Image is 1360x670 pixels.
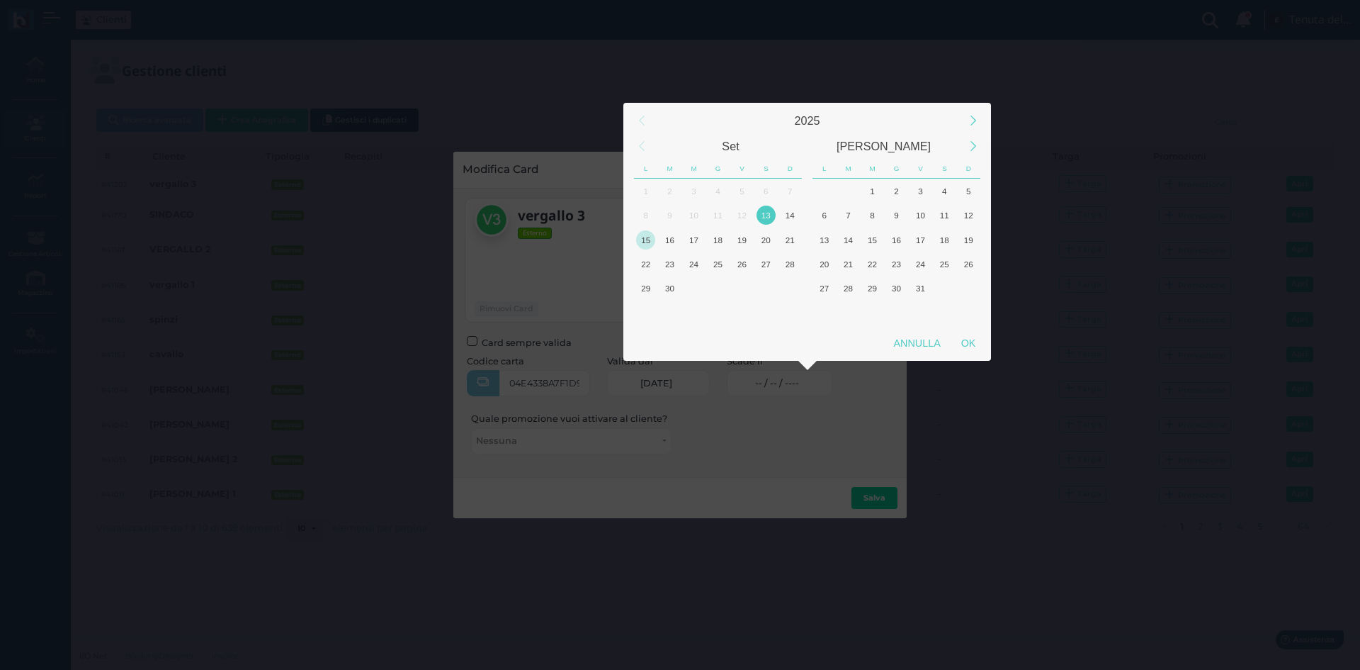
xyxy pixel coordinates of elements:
[730,159,754,179] div: Venerdì
[42,11,93,22] span: Assistenza
[684,206,703,225] div: 10
[932,228,956,252] div: Sabato, Ottobre 18
[908,277,932,301] div: Venerdì, Ottobre 31
[660,230,679,250] div: 16
[684,182,703,201] div: 3
[754,203,778,228] div: Oggi, Sabato, Settembre 13
[756,182,776,201] div: 6
[956,179,980,203] div: Domenica, Ottobre 5
[684,255,703,274] div: 24
[958,131,988,162] div: Next Month
[885,301,909,325] div: Giovedì, Novembre 6
[815,255,834,274] div: 20
[839,230,858,250] div: 14
[951,330,986,356] div: OK
[658,179,682,203] div: Martedì, Settembre 2
[756,230,776,250] div: 20
[754,277,778,301] div: Sabato, Ottobre 4
[815,230,834,250] div: 13
[682,252,706,276] div: Mercoledì, Settembre 24
[885,252,909,276] div: Giovedì, Ottobre 23
[706,159,730,179] div: Giovedì
[654,108,960,133] div: 2025
[959,230,978,250] div: 19
[634,228,658,252] div: Lunedì, Settembre 15
[682,203,706,228] div: Mercoledì, Settembre 10
[956,203,980,228] div: Domenica, Ottobre 12
[956,252,980,276] div: Domenica, Ottobre 26
[959,182,978,201] div: 5
[706,179,730,203] div: Giovedì, Settembre 4
[660,182,679,201] div: 2
[706,228,730,252] div: Giovedì, Settembre 18
[908,228,932,252] div: Venerdì, Ottobre 17
[861,277,885,301] div: Mercoledì, Ottobre 29
[781,255,800,274] div: 28
[863,279,882,298] div: 29
[682,159,706,179] div: Mercoledì
[837,203,861,228] div: Martedì, Ottobre 7
[885,179,909,203] div: Giovedì, Ottobre 2
[815,279,834,298] div: 27
[911,230,930,250] div: 17
[634,277,658,301] div: Lunedì, Settembre 29
[812,159,837,179] div: Lunedì
[778,203,802,228] div: Domenica, Settembre 14
[708,182,727,201] div: 4
[730,277,754,301] div: Venerdì, Ottobre 3
[658,228,682,252] div: Martedì, Settembre 16
[935,255,954,274] div: 25
[634,179,658,203] div: Lunedì, Settembre 1
[861,159,885,179] div: Mercoledì
[730,252,754,276] div: Venerdì, Settembre 26
[636,279,655,298] div: 29
[754,252,778,276] div: Sabato, Settembre 27
[956,301,980,325] div: Domenica, Novembre 9
[815,206,834,225] div: 6
[863,182,882,201] div: 1
[932,203,956,228] div: Sabato, Ottobre 11
[730,203,754,228] div: Venerdì, Settembre 12
[636,182,655,201] div: 1
[908,252,932,276] div: Venerdì, Ottobre 24
[959,206,978,225] div: 12
[658,159,682,179] div: Martedì
[932,252,956,276] div: Sabato, Ottobre 25
[958,106,988,136] div: Next Year
[935,182,954,201] div: 4
[732,206,752,225] div: 12
[658,203,682,228] div: Martedì, Settembre 9
[911,255,930,274] div: 24
[863,206,882,225] div: 8
[812,228,837,252] div: Lunedì, Ottobre 13
[861,301,885,325] div: Mercoledì, Novembre 5
[959,255,978,274] div: 26
[781,230,800,250] div: 21
[636,255,655,274] div: 22
[837,252,861,276] div: Martedì, Ottobre 21
[932,179,956,203] div: Sabato, Ottobre 4
[887,230,906,250] div: 16
[932,277,956,301] div: Sabato, Novembre 1
[839,279,858,298] div: 28
[861,252,885,276] div: Mercoledì, Ottobre 22
[682,228,706,252] div: Mercoledì, Settembre 17
[682,277,706,301] div: Mercoledì, Ottobre 1
[837,277,861,301] div: Martedì, Ottobre 28
[636,206,655,225] div: 8
[861,228,885,252] div: Mercoledì, Ottobre 15
[706,203,730,228] div: Giovedì, Settembre 11
[634,203,658,228] div: Lunedì, Settembre 8
[706,301,730,325] div: Giovedì, Ottobre 9
[863,255,882,274] div: 22
[754,228,778,252] div: Sabato, Settembre 20
[654,133,807,159] div: Settembre
[911,206,930,225] div: 10
[887,279,906,298] div: 30
[812,301,837,325] div: Lunedì, Novembre 3
[885,277,909,301] div: Giovedì, Ottobre 30
[634,252,658,276] div: Lunedì, Settembre 22
[660,206,679,225] div: 9
[634,159,658,179] div: Lunedì
[932,159,956,179] div: Sabato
